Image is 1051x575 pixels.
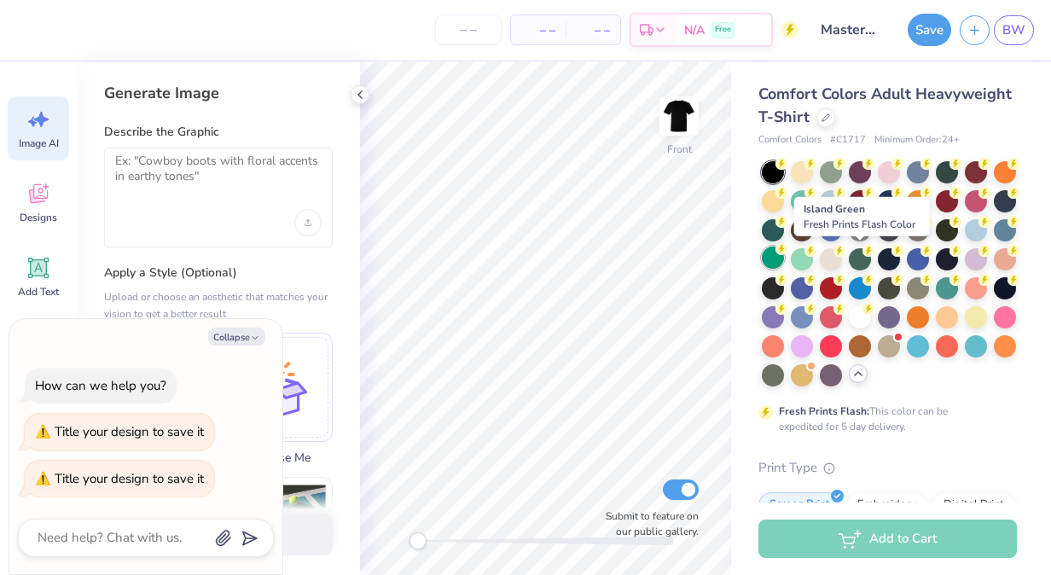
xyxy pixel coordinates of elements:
img: Front [662,99,696,133]
span: Image AI [19,136,59,150]
div: Embroidery [846,492,927,518]
span: – – [521,21,555,39]
strong: Fresh Prints Flash: [779,404,869,418]
span: Comfort Colors Adult Heavyweight T-Shirt [758,84,1012,127]
div: Accessibility label [409,532,427,549]
div: Upload or choose an aesthetic that matches your vision to get a better result [104,288,333,322]
div: Title your design to save it [55,470,204,487]
input: – – [435,15,502,45]
label: Apply a Style (Optional) [104,264,333,282]
div: This color can be expedited for 5 day delivery. [779,404,989,434]
div: Front [667,142,692,157]
button: Collapse [208,328,265,346]
div: Print Type [758,458,1017,478]
div: Digital Print [932,492,1015,518]
label: Submit to feature on our public gallery. [596,508,699,539]
div: Title your design to save it [55,423,204,440]
span: Add Text [18,285,59,299]
span: BW [1002,20,1025,40]
label: Describe the Graphic [104,124,333,141]
div: Screen Print [758,492,841,518]
div: How can we help you? [35,377,166,394]
span: Designs [20,211,57,224]
div: Upload image [294,209,322,236]
span: N/A [684,21,705,39]
div: Generate Image [104,83,333,103]
span: Minimum Order: 24 + [874,133,960,148]
a: BW [994,15,1034,45]
span: Comfort Colors [758,133,822,148]
button: Save [908,14,951,46]
span: Free [715,24,731,36]
span: # C1717 [830,133,866,148]
span: – – [576,21,610,39]
div: Island Green [794,197,930,236]
span: Fresh Prints Flash Color [804,218,915,231]
input: Untitled Design [807,13,891,47]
